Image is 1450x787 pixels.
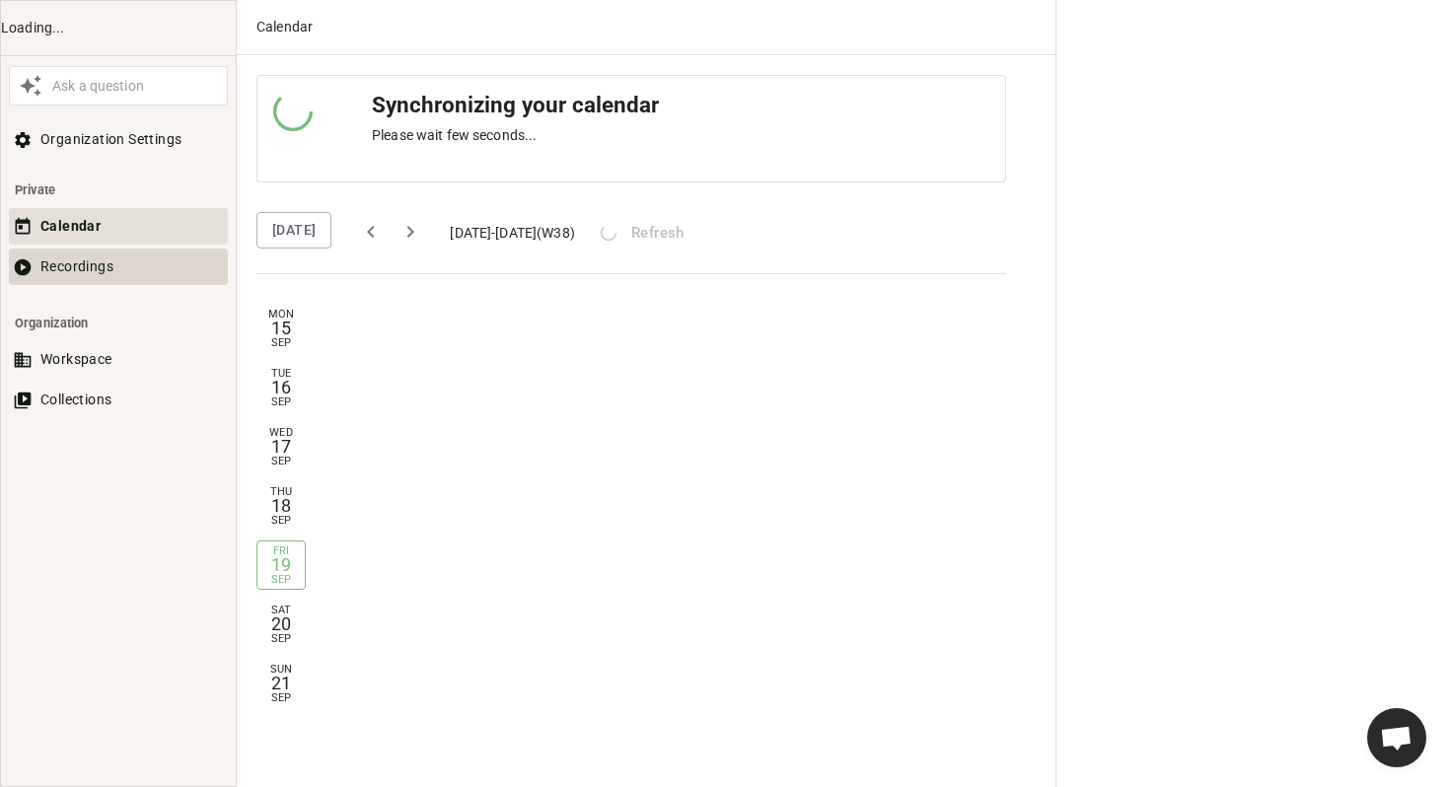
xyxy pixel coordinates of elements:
button: Awesile Icon [14,69,47,103]
div: Sep [271,574,291,585]
div: Mon [268,309,294,320]
button: Organization Settings [9,121,228,158]
button: Recordings [9,249,228,285]
div: Sep [271,396,291,407]
div: Wed [269,427,292,438]
div: Sun [270,664,292,675]
div: 18 [271,497,291,515]
div: 19 [271,556,291,574]
div: Sep [271,456,291,466]
p: Please wait few seconds... [372,125,989,146]
li: Private [9,172,228,208]
div: Sep [271,633,291,644]
button: Calendar [9,208,228,245]
div: Thu [270,486,292,497]
div: 15 [271,320,291,337]
h3: Synchronizing your calendar [372,92,989,117]
div: Open chat [1367,708,1426,767]
div: Ask a question [47,76,223,97]
div: Tue [271,368,291,379]
div: [DATE] - [DATE] (W 38 ) [450,223,574,244]
div: Sep [271,337,291,348]
div: Fri [273,545,289,556]
div: Loading... [1,18,236,38]
div: 20 [271,615,291,633]
div: 16 [271,379,291,396]
div: Calendar [256,17,1036,37]
div: Sep [271,515,291,526]
div: 17 [271,438,291,456]
button: previous [351,212,391,251]
div: Sat [271,605,291,615]
button: Workspace [9,341,228,378]
div: 21 [271,675,291,692]
button: next [391,212,430,251]
button: [DATE] [256,212,331,249]
div: Sep [271,692,291,703]
li: Organization [9,305,228,341]
button: Collections [9,382,228,418]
